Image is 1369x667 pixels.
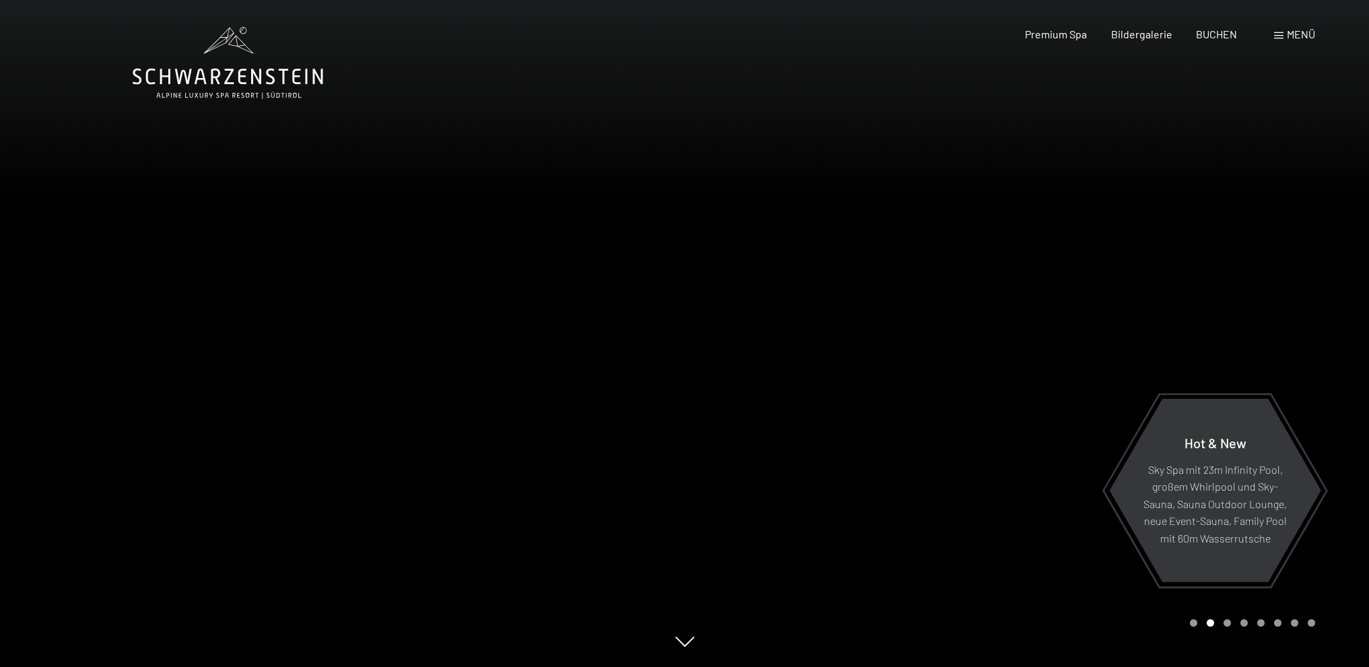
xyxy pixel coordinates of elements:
[1291,619,1298,627] div: Carousel Page 7
[1190,619,1197,627] div: Carousel Page 1
[1207,619,1214,627] div: Carousel Page 2 (Current Slide)
[1025,28,1087,40] a: Premium Spa
[1308,619,1315,627] div: Carousel Page 8
[1274,619,1281,627] div: Carousel Page 6
[1142,460,1288,547] p: Sky Spa mit 23m Infinity Pool, großem Whirlpool und Sky-Sauna, Sauna Outdoor Lounge, neue Event-S...
[1196,28,1237,40] a: BUCHEN
[556,366,667,380] span: Einwilligung Marketing*
[1240,619,1248,627] div: Carousel Page 4
[1224,619,1231,627] div: Carousel Page 3
[1111,28,1172,40] a: Bildergalerie
[1184,434,1246,450] span: Hot & New
[1108,398,1322,583] a: Hot & New Sky Spa mit 23m Infinity Pool, großem Whirlpool und Sky-Sauna, Sauna Outdoor Lounge, ne...
[1257,619,1265,627] div: Carousel Page 5
[1185,619,1315,627] div: Carousel Pagination
[1287,28,1315,40] span: Menü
